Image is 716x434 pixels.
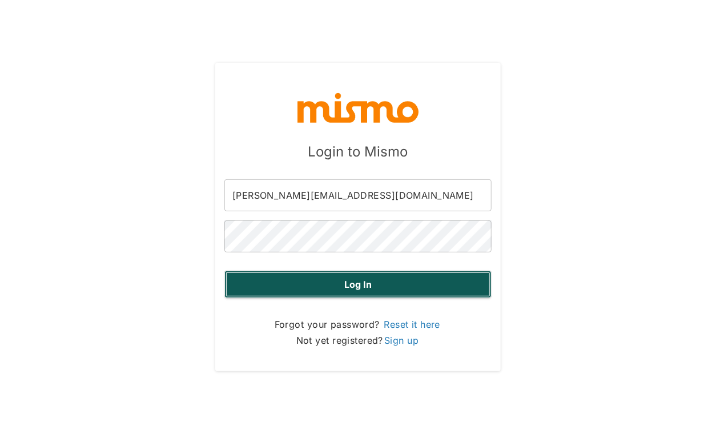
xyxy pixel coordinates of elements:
[275,316,441,332] p: Forgot your password?
[295,90,421,124] img: logo
[383,333,420,347] a: Sign up
[308,143,408,161] h5: Login to Mismo
[224,271,492,298] button: Log in
[224,179,492,211] input: Email
[383,318,441,331] a: Reset it here
[296,332,420,348] p: Not yet registered?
